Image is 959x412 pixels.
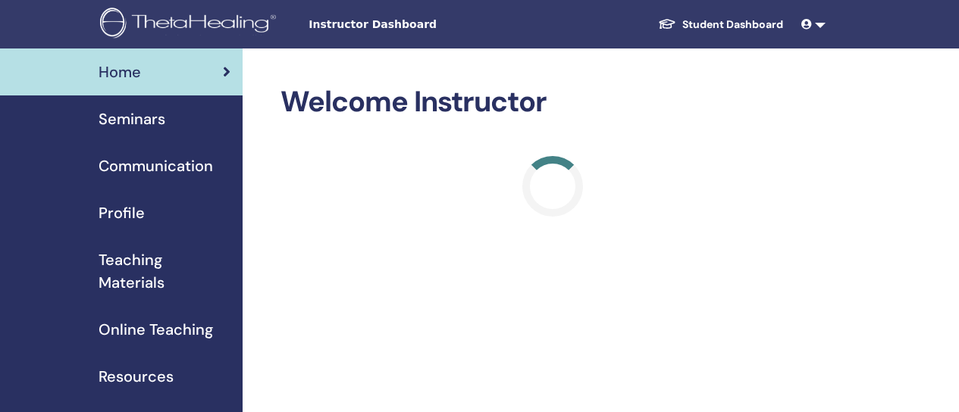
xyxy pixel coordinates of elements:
[99,201,145,224] span: Profile
[280,85,826,120] h2: Welcome Instructor
[100,8,281,42] img: logo.png
[99,108,165,130] span: Seminars
[99,248,230,294] span: Teaching Materials
[309,17,536,33] span: Instructor Dashboard
[99,61,141,83] span: Home
[99,318,213,341] span: Online Teaching
[99,154,213,177] span: Communication
[99,365,174,388] span: Resources
[646,11,795,39] a: Student Dashboard
[658,17,676,30] img: graduation-cap-white.svg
